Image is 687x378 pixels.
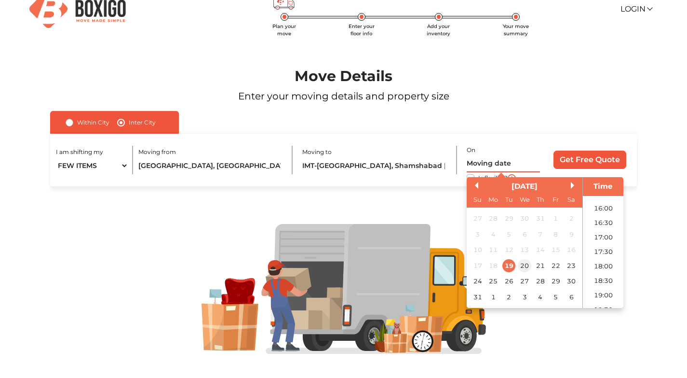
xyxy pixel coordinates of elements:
span: Your move summary [503,23,529,37]
label: I am shifting my [56,148,103,156]
div: Not available Thursday, August 7th, 2025 [534,228,547,241]
li: 17:30 [583,245,624,259]
div: Choose Saturday, August 23rd, 2025 [565,259,578,272]
div: Choose Monday, August 25th, 2025 [487,275,500,288]
div: Not available Sunday, August 17th, 2025 [471,259,484,272]
label: Moving to [302,148,332,156]
input: Get Free Quote [553,151,626,169]
div: Choose Thursday, August 28th, 2025 [534,275,547,288]
span: Plan your move [272,23,296,37]
label: On [467,146,475,154]
div: Not available Saturday, August 2nd, 2025 [565,212,578,225]
div: Choose Thursday, September 4th, 2025 [534,291,547,304]
img: i [508,174,516,182]
li: 19:00 [583,288,624,303]
div: Not available Tuesday, July 29th, 2025 [502,212,515,225]
input: Select City [138,157,283,174]
div: Not available Tuesday, August 12th, 2025 [502,243,515,256]
div: Choose Tuesday, September 2nd, 2025 [502,291,515,304]
span: Add your inventory [427,23,450,37]
div: Not available Monday, July 28th, 2025 [487,212,500,225]
li: 19:30 [583,303,624,317]
div: [DATE] [467,181,582,192]
input: Select City [302,157,447,174]
div: Choose Sunday, August 31st, 2025 [471,291,484,304]
p: Enter your moving details and property size [27,89,660,103]
div: Choose Friday, August 22nd, 2025 [549,259,562,272]
div: Not available Monday, August 11th, 2025 [487,243,500,256]
div: Choose Thursday, August 21st, 2025 [534,259,547,272]
li: 17:00 [583,230,624,245]
div: Not available Saturday, August 9th, 2025 [565,228,578,241]
div: Not available Friday, August 15th, 2025 [549,243,562,256]
div: Not available Friday, August 1st, 2025 [549,212,562,225]
div: Not available Tuesday, August 5th, 2025 [502,228,515,241]
label: Is flexible? [478,172,508,182]
div: Not available Friday, August 8th, 2025 [549,228,562,241]
div: Tu [502,193,515,206]
span: Enter your floor info [349,23,375,37]
input: Moving date [467,155,540,172]
div: Choose Wednesday, August 27th, 2025 [518,275,531,288]
div: Choose Friday, August 29th, 2025 [549,275,562,288]
div: Su [471,193,484,206]
div: Not available Wednesday, August 6th, 2025 [518,228,531,241]
li: 16:00 [583,201,624,216]
div: We [518,193,531,206]
button: Next Month [571,182,578,189]
div: Choose Friday, September 5th, 2025 [549,291,562,304]
div: Fr [549,193,562,206]
div: Time [585,181,621,192]
label: Inter City [129,117,156,128]
div: Not available Wednesday, July 30th, 2025 [518,212,531,225]
div: Not available Thursday, July 31st, 2025 [534,212,547,225]
div: Choose Sunday, August 24th, 2025 [471,275,484,288]
div: Not available Sunday, August 3rd, 2025 [471,228,484,241]
div: month 2025-08 [470,211,579,305]
label: Within City [77,117,109,128]
div: Not available Wednesday, August 13th, 2025 [518,243,531,256]
div: Not available Monday, August 4th, 2025 [487,228,500,241]
div: Choose Tuesday, August 19th, 2025 [502,259,515,272]
div: Sa [565,193,578,206]
div: Not available Sunday, July 27th, 2025 [471,212,484,225]
li: 18:00 [583,259,624,274]
div: Not available Thursday, August 14th, 2025 [534,243,547,256]
div: Th [534,193,547,206]
h1: Move Details [27,68,660,85]
li: 16:30 [583,216,624,230]
div: Not available Monday, August 18th, 2025 [487,259,500,272]
div: Choose Saturday, September 6th, 2025 [565,291,578,304]
div: Choose Wednesday, August 20th, 2025 [518,259,531,272]
button: Previous Month [471,182,478,189]
div: Not available Saturday, August 16th, 2025 [565,243,578,256]
a: Login [620,4,651,14]
div: Choose Monday, September 1st, 2025 [487,291,500,304]
div: Mo [487,193,500,206]
label: Moving from [138,148,176,156]
div: Not available Sunday, August 10th, 2025 [471,243,484,256]
div: Choose Wednesday, September 3rd, 2025 [518,291,531,304]
li: 18:30 [583,274,624,288]
div: Choose Tuesday, August 26th, 2025 [502,275,515,288]
div: Choose Saturday, August 30th, 2025 [565,275,578,288]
